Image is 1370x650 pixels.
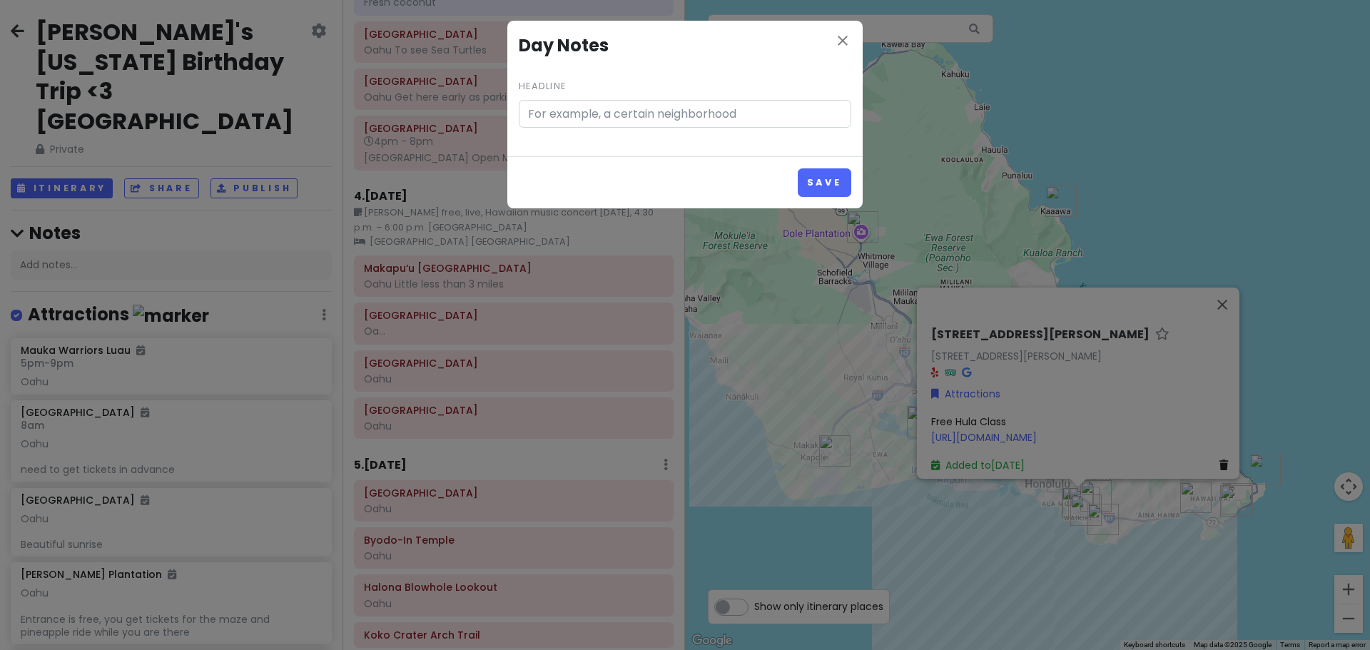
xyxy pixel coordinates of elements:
input: For example, a certain neighborhood [519,100,851,128]
label: Headline [519,79,566,93]
i: close [834,32,851,49]
h4: Day Notes [519,32,851,59]
button: Close [834,32,851,52]
button: Save [798,168,851,196]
